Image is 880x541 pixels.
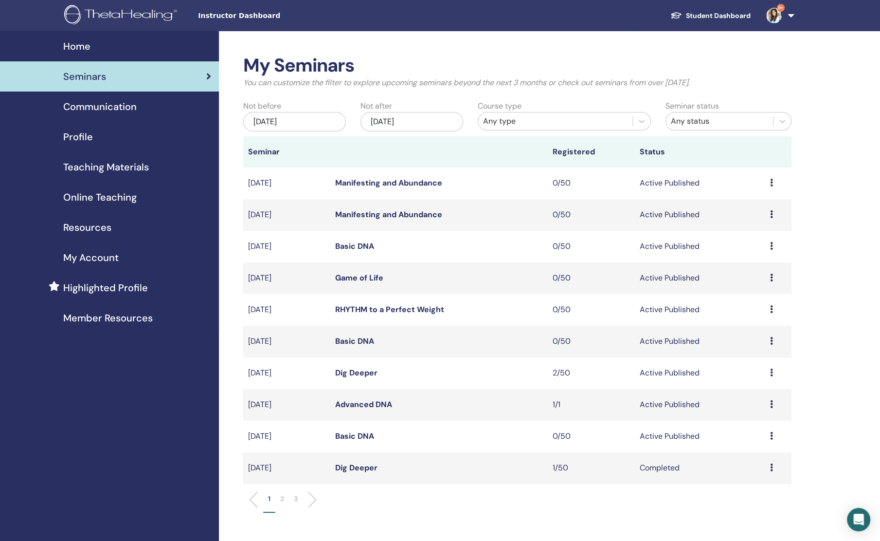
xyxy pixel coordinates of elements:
td: [DATE] [243,231,330,262]
span: 9+ [777,4,785,12]
td: Completed [635,452,765,484]
td: [DATE] [243,326,330,357]
div: [DATE] [360,112,463,131]
td: Active Published [635,421,765,452]
label: Seminar status [665,100,719,112]
a: Dig Deeper [335,463,377,473]
img: logo.png [64,5,180,27]
p: 3 [294,494,298,504]
label: Course type [478,100,521,112]
span: Highlighted Profile [63,280,148,295]
a: RHYTHM to a Perfect Weight [335,304,444,315]
td: [DATE] [243,357,330,389]
td: [DATE] [243,294,330,326]
h2: My Seminars [243,55,791,77]
a: Manifesting and Abundance [335,209,442,220]
span: Seminars [63,69,106,84]
p: You can customize the filter to explore upcoming seminars beyond the next 3 months or check out s... [243,77,791,89]
div: Any type [483,115,628,127]
span: Home [63,39,90,54]
td: Active Published [635,231,765,262]
a: Manifesting and Abundance [335,178,442,188]
a: Advanced DNA [335,399,392,410]
div: Open Intercom Messenger [847,508,870,531]
td: [DATE] [243,421,330,452]
a: Basic DNA [335,431,374,441]
img: graduation-cap-white.svg [670,11,682,19]
span: Online Teaching [63,190,137,205]
td: [DATE] [243,262,330,294]
td: 1/50 [548,452,635,484]
td: 2/50 [548,357,635,389]
td: [DATE] [243,168,330,199]
td: Active Published [635,262,765,294]
label: Not before [243,100,281,112]
span: Profile [63,130,93,144]
span: Teaching Materials [63,160,149,174]
td: Active Published [635,199,765,231]
a: Basic DNA [335,336,374,346]
td: Active Published [635,294,765,326]
th: Seminar [243,136,330,168]
span: Resources [63,220,111,235]
td: Active Published [635,168,765,199]
td: 1/1 [548,389,635,421]
span: Member Resources [63,311,153,325]
td: Active Published [635,389,765,421]
td: 0/50 [548,326,635,357]
th: Registered [548,136,635,168]
a: Dig Deeper [335,368,377,378]
div: Any status [671,115,768,127]
td: [DATE] [243,452,330,484]
td: Active Published [635,326,765,357]
span: Communication [63,99,137,114]
span: Instructor Dashboard [198,11,344,21]
p: 2 [280,494,284,504]
span: My Account [63,250,119,265]
a: Game of Life [335,273,383,283]
div: [DATE] [243,112,346,131]
td: 0/50 [548,294,635,326]
label: Not after [360,100,392,112]
td: [DATE] [243,389,330,421]
td: [DATE] [243,199,330,231]
a: Basic DNA [335,241,374,251]
p: 1 [268,494,270,504]
td: 0/50 [548,231,635,262]
th: Status [635,136,765,168]
td: 0/50 [548,262,635,294]
td: 0/50 [548,421,635,452]
a: Student Dashboard [663,7,758,25]
img: default.jpg [766,8,782,23]
td: Active Published [635,357,765,389]
td: 0/50 [548,168,635,199]
td: 0/50 [548,199,635,231]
